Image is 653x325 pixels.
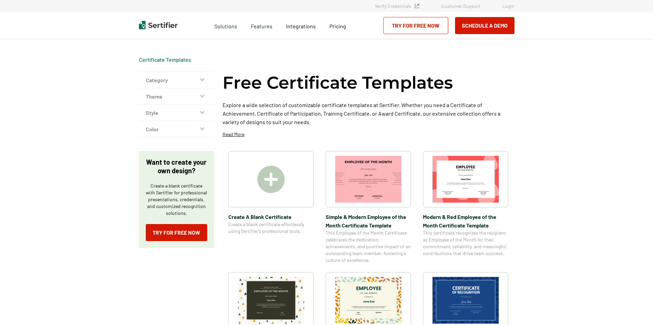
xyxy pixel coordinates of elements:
span: Create A Blank Certificate [228,212,314,221]
img: Modern & Red Employee of the Month Certificate Template [432,156,499,203]
h1: Free Certificate Templates [223,72,453,94]
a: Pricing [329,21,346,30]
span: Solutions [214,21,237,30]
a: Try for Free Now [383,17,448,34]
img: Simple & Colorful Employee of the Month Certificate Template [238,277,304,324]
span: Create a blank certificate effortlessly using Sertifier’s professional tools. [228,221,314,235]
p: Create a blank certificate with Sertifier for professional presentations, credentials, and custom... [146,182,207,217]
a: Login [502,3,514,9]
a: Verify Credentials [375,3,419,9]
img: Verified [415,4,419,8]
p: Read More [223,131,244,138]
a: Certificate Templates [139,56,191,63]
span: Features [251,21,272,30]
img: Modern Dark Blue Employee of the Month Certificate Template [432,277,499,324]
img: Simple and Patterned Employee of the Month Certificate Template [335,277,401,324]
a: Customer Support [441,3,480,9]
button: Style [139,105,214,121]
span: Modern & Red Employee of the Month Certificate Template [423,212,508,230]
span: Integrations [286,23,316,29]
button: Color [139,121,214,137]
span: This certificate recognizes the recipient as Employee of the Month for their commitment, reliabil... [423,230,508,257]
span: Pricing [329,23,346,29]
a: Try for Free Now [146,224,207,241]
span: Simple & Modern Employee of the Month Certificate Template [326,212,411,230]
img: Create A Blank Certificate [257,166,285,193]
a: Modern & Red Employee of the Month Certificate TemplateModern & Red Employee of the Month Certifi... [423,151,508,264]
button: Theme [139,88,214,105]
p: Explore a wide selection of customizable certificate templates at Sertifier. Whether you need a C... [223,101,514,126]
div: Breadcrumb [139,56,191,63]
a: Integrations [286,21,316,30]
span: This Employee of the Month Certificate celebrates the dedication, achievements, and positive impa... [326,230,411,264]
img: Sertifier | Digital Credentialing Platform [139,21,178,29]
a: Simple & Modern Employee of the Month Certificate TemplateSimple & Modern Employee of the Month C... [326,151,411,264]
p: Want to create your own design? [146,158,207,175]
button: Category [139,72,214,88]
img: Simple & Modern Employee of the Month Certificate Template [335,156,401,203]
